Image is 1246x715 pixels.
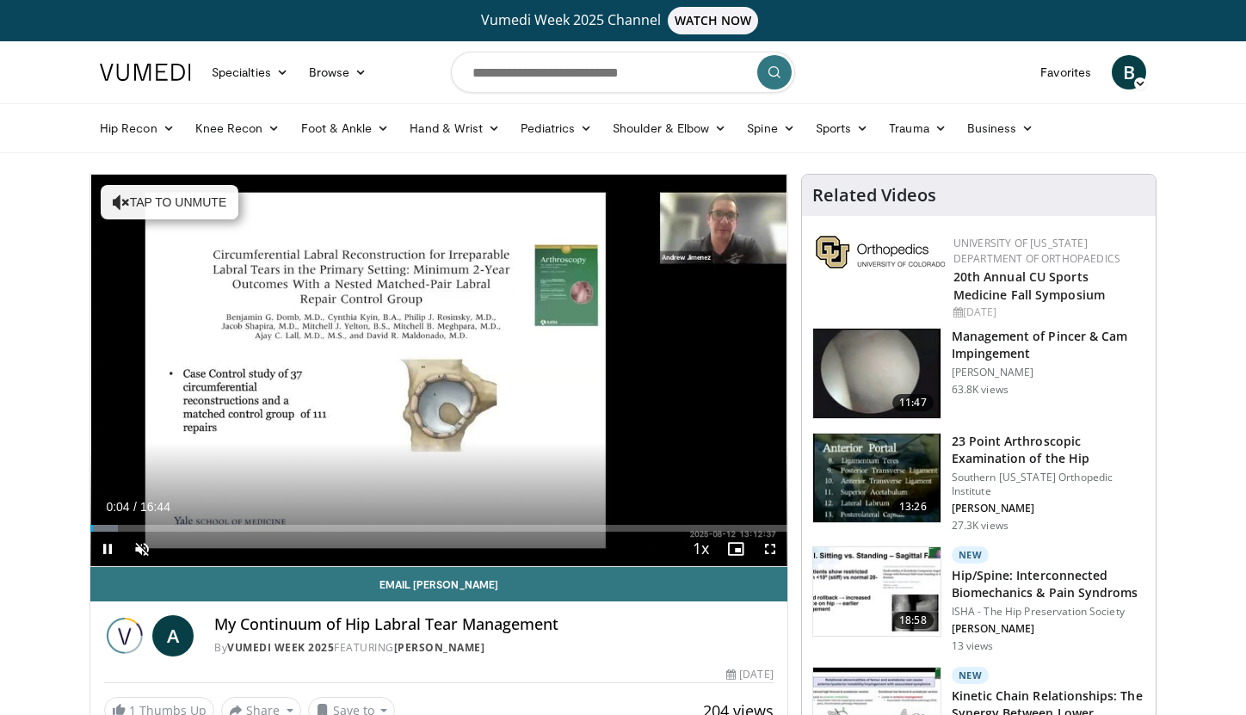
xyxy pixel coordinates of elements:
p: 63.8K views [952,383,1009,397]
video-js: Video Player [90,175,787,567]
div: By FEATURING [214,640,774,656]
a: 20th Annual CU Sports Medicine Fall Symposium [953,268,1105,303]
a: 18:58 New Hip/Spine: Interconnected Biomechanics & Pain Syndroms ISHA - The Hip Preservation Soci... [812,546,1145,653]
div: Progress Bar [90,525,787,532]
a: Specialties [201,55,299,89]
p: New [952,667,990,684]
h4: Related Videos [812,185,936,206]
a: Business [957,111,1045,145]
a: Pediatrics [510,111,602,145]
a: Email [PERSON_NAME] [90,567,787,601]
a: Sports [805,111,879,145]
a: [PERSON_NAME] [394,640,485,655]
h4: My Continuum of Hip Labral Tear Management [214,615,774,634]
a: Shoulder & Elbow [602,111,737,145]
a: Vumedi Week 2025 ChannelWATCH NOW [102,7,1144,34]
a: A [152,615,194,656]
a: Hip Recon [89,111,185,145]
span: 0:04 [106,500,129,514]
button: Fullscreen [753,532,787,566]
div: [DATE] [726,667,773,682]
img: 0bdaa4eb-40dd-479d-bd02-e24569e50eb5.150x105_q85_crop-smart_upscale.jpg [813,547,941,637]
img: 38483_0000_3.png.150x105_q85_crop-smart_upscale.jpg [813,329,941,418]
a: B [1112,55,1146,89]
a: 13:26 23 Point Arthroscopic Examination of the Hip Southern [US_STATE] Orthopedic Institute [PERS... [812,433,1145,533]
h3: Hip/Spine: Interconnected Biomechanics & Pain Syndroms [952,567,1145,601]
p: New [952,546,990,564]
a: Favorites [1030,55,1101,89]
p: [PERSON_NAME] [952,622,1145,636]
p: [PERSON_NAME] [952,502,1145,515]
a: Hand & Wrist [399,111,510,145]
a: University of [US_STATE] Department of Orthopaedics [953,236,1120,266]
button: Pause [90,532,125,566]
a: Browse [299,55,378,89]
img: VuMedi Logo [100,64,191,81]
span: WATCH NOW [668,7,759,34]
span: 16:44 [140,500,170,514]
span: 18:58 [892,612,934,629]
p: [PERSON_NAME] [952,366,1145,379]
button: Enable picture-in-picture mode [719,532,753,566]
p: 13 views [952,639,994,653]
input: Search topics, interventions [451,52,795,93]
p: ISHA - The Hip Preservation Society [952,605,1145,619]
p: 27.3K views [952,519,1009,533]
img: 355603a8-37da-49b6-856f-e00d7e9307d3.png.150x105_q85_autocrop_double_scale_upscale_version-0.2.png [816,236,945,268]
img: oa8B-rsjN5HfbTbX4xMDoxOjBrO-I4W8.150x105_q85_crop-smart_upscale.jpg [813,434,941,523]
button: Playback Rate [684,532,719,566]
img: Vumedi Week 2025 [104,615,145,656]
span: 13:26 [892,498,934,515]
h3: Management of Pincer & Cam Impingement [952,328,1145,362]
span: 11:47 [892,394,934,411]
div: [DATE] [953,305,1142,320]
a: 11:47 Management of Pincer & Cam Impingement [PERSON_NAME] 63.8K views [812,328,1145,419]
a: Trauma [879,111,957,145]
h3: 23 Point Arthroscopic Examination of the Hip [952,433,1145,467]
span: / [133,500,137,514]
a: Foot & Ankle [291,111,400,145]
a: Vumedi Week 2025 [227,640,334,655]
button: Unmute [125,532,159,566]
button: Tap to unmute [101,185,238,219]
a: Knee Recon [185,111,291,145]
a: Spine [737,111,805,145]
p: Southern [US_STATE] Orthopedic Institute [952,471,1145,498]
